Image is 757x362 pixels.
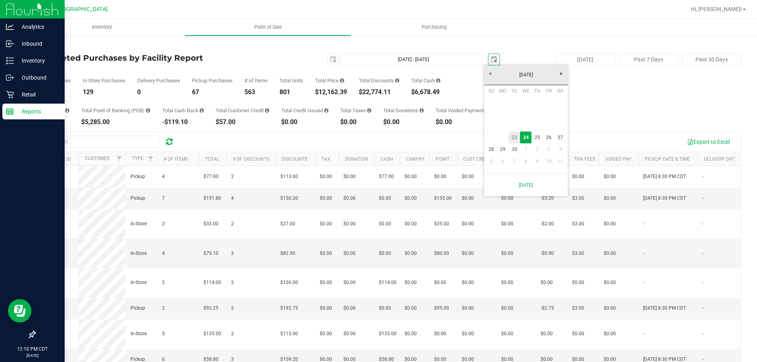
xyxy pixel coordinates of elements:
[192,89,233,95] div: 67
[137,78,180,83] div: Delivery Purchases
[280,220,295,228] span: $27.00
[343,250,356,257] span: $0.00
[131,304,145,312] span: Pickup
[131,173,145,180] span: Pickup
[216,119,269,125] div: $57.00
[543,156,554,168] a: 10
[8,299,32,323] iframe: Resource center
[379,195,391,202] span: $0.00
[162,330,165,338] span: 5
[462,220,474,228] span: $0.00
[484,69,569,81] a: [DATE]
[231,330,234,338] span: 2
[231,220,234,228] span: 2
[162,195,165,202] span: 7
[556,54,615,65] button: [DATE]
[379,250,391,257] span: $0.00
[405,195,417,202] span: $0.00
[520,132,531,144] a: 24
[604,220,616,228] span: $0.00
[434,220,449,228] span: $35.00
[541,220,554,228] span: -$2.00
[281,119,328,125] div: $0.00
[572,279,584,286] span: $0.00
[383,108,424,113] div: Total Donations
[343,279,356,286] span: $0.00
[265,108,269,113] i: Sum of the successful, non-voided payments using account credit for all purchases in the date range.
[162,173,165,180] span: 4
[405,250,417,257] span: $0.00
[702,304,703,312] span: -
[604,330,616,338] span: $0.00
[572,173,584,180] span: $0.00
[83,78,125,83] div: In Store Purchases
[509,85,520,97] th: Tuesday
[604,195,616,202] span: $0.00
[436,78,440,83] i: Sum of the successful, non-voided cash payment transactions for all purchases in the date range. ...
[604,173,616,180] span: $0.00
[244,89,268,95] div: 563
[359,78,399,83] div: Total Discounts
[203,330,221,338] span: $135.00
[541,330,553,338] span: $0.00
[497,156,509,168] a: 6
[14,56,61,65] p: Inventory
[682,54,741,65] button: Past 30 Days
[704,156,737,162] a: Delivery Date
[231,195,234,202] span: 4
[643,304,686,312] span: [DATE] 8:30 PM CDT
[501,195,513,202] span: $0.00
[702,220,703,228] span: -
[604,304,616,312] span: $0.00
[411,24,457,31] span: Purchasing
[463,156,492,162] a: Cust Credit
[14,22,61,32] p: Analytics
[434,250,449,257] span: $80.00
[41,136,159,148] input: Search...
[643,195,686,202] span: [DATE] 8:30 PM CDT
[405,173,417,180] span: $0.00
[131,195,145,202] span: Pickup
[231,250,234,257] span: 3
[81,24,123,31] span: Inventory
[574,156,595,162] a: Txn Fees
[462,195,474,202] span: $0.00
[343,304,356,312] span: $0.00
[434,330,446,338] span: $0.00
[146,108,150,113] i: Sum of the successful, non-voided point-of-banking payment transactions, both via payment termina...
[555,156,566,168] a: 11
[280,173,298,180] span: $113.00
[162,304,165,312] span: 2
[643,220,644,228] span: -
[405,220,417,228] span: $0.00
[572,250,584,257] span: $3.00
[6,108,14,115] inline-svg: Reports
[434,279,446,286] span: $0.00
[320,279,332,286] span: $0.00
[340,78,344,83] i: Sum of the total prices of all purchases in the date range.
[520,156,531,168] a: 8
[280,330,298,338] span: $115.00
[54,6,108,13] span: [GEOGRAPHIC_DATA]
[702,279,703,286] span: -
[83,89,125,95] div: 129
[682,135,735,149] button: Export to Excel
[643,173,686,180] span: [DATE] 8:30 PM CDT
[556,67,568,80] a: Next
[200,108,204,113] i: Sum of the cash-back amounts from rounded-up electronic payments for all purchases in the date ra...
[555,85,566,97] th: Saturday
[345,156,368,162] a: Donation
[541,304,554,312] span: -$2.75
[383,119,424,125] div: $0.00
[340,119,371,125] div: $0.00
[320,220,332,228] span: $0.00
[702,195,703,202] span: -
[164,156,188,162] a: # of Items
[462,304,474,312] span: $0.00
[604,279,616,286] span: $0.00
[436,108,492,113] div: Total Voided Payments
[132,156,144,161] a: Type
[320,173,332,180] span: $0.00
[509,156,520,168] a: 7
[244,24,293,31] span: Point of Sale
